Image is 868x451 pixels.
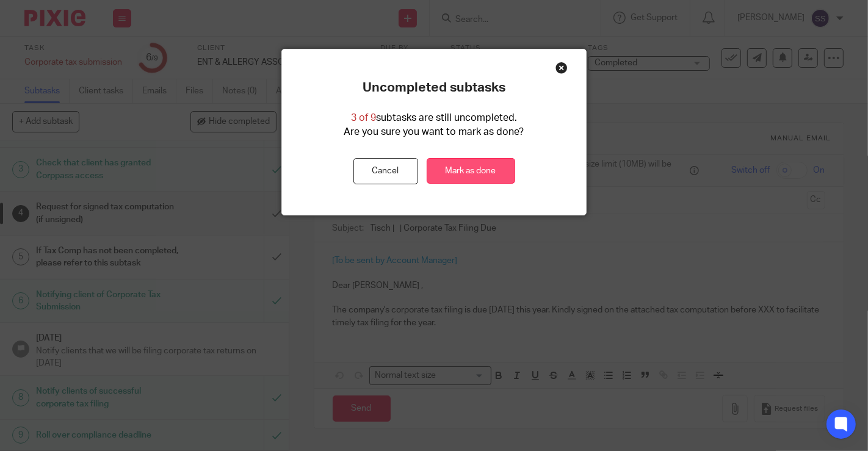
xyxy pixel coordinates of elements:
[427,158,515,184] a: Mark as done
[555,62,568,74] div: Close this dialog window
[363,80,505,96] p: Uncompleted subtasks
[344,125,524,139] p: Are you sure you want to mark as done?
[351,113,376,123] span: 3 of 9
[351,111,517,125] p: subtasks are still uncompleted.
[353,158,418,184] button: Cancel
